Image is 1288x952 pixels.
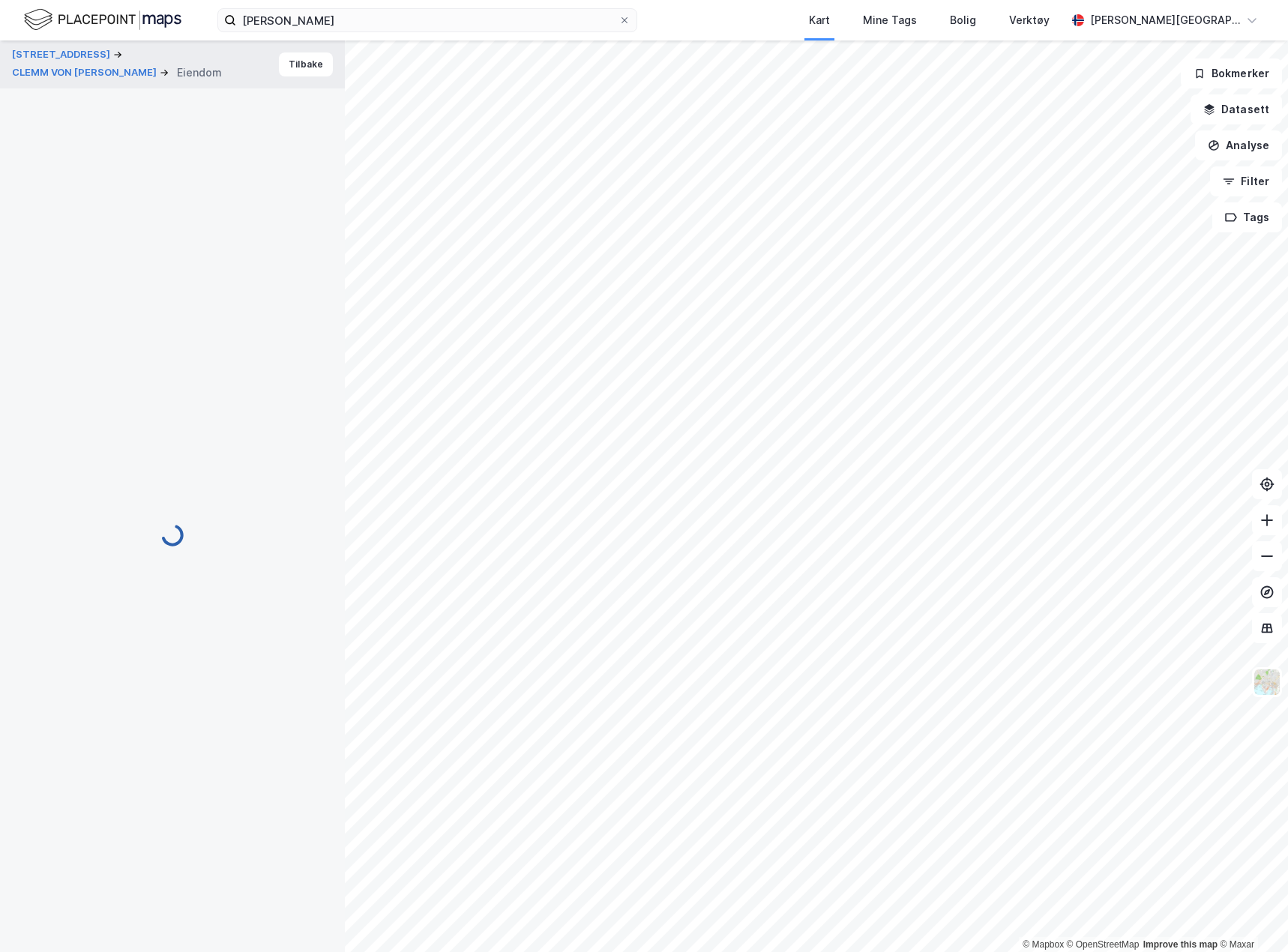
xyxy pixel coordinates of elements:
[1195,130,1282,160] button: Analyse
[950,11,976,29] div: Bolig
[1253,668,1281,696] img: Z
[1143,939,1218,950] a: Improve this map
[1210,166,1282,196] button: Filter
[279,52,333,76] button: Tilbake
[1009,11,1050,29] div: Verktøy
[1023,939,1064,950] a: Mapbox
[236,9,619,31] input: Søk på adresse, matrikkel, gårdeiere, leietakere eller personer
[1181,58,1282,88] button: Bokmerker
[809,11,830,29] div: Kart
[12,65,160,80] button: CLEMM VON [PERSON_NAME]
[177,64,222,82] div: Eiendom
[160,523,184,547] img: spinner.a6d8c91a73a9ac5275cf975e30b51cfb.svg
[24,7,181,33] img: logo.f888ab2527a4732fd821a326f86c7f29.svg
[1191,94,1282,124] button: Datasett
[1213,880,1288,952] iframe: Chat Widget
[1212,202,1282,232] button: Tags
[863,11,917,29] div: Mine Tags
[1213,880,1288,952] div: Kontrollprogram for chat
[1090,11,1240,29] div: [PERSON_NAME][GEOGRAPHIC_DATA]
[12,47,113,62] button: [STREET_ADDRESS]
[1067,939,1140,950] a: OpenStreetMap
